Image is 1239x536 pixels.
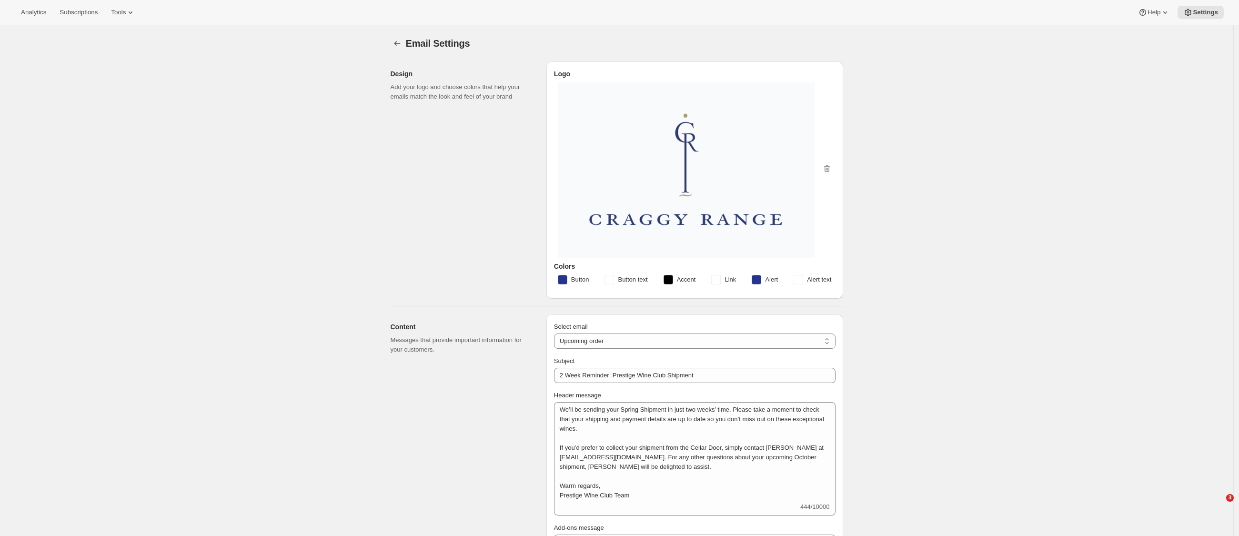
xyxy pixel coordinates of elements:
[554,357,574,364] span: Subject
[391,335,531,354] p: Messages that provide important information for your customers.
[554,402,836,502] textarea: We’ll be sending your Spring Shipment in just two weeks’ time. Please take a moment to check that...
[1207,494,1229,517] iframe: Intercom live chat
[391,69,531,79] h2: Design
[765,275,778,284] span: Alert
[554,392,601,399] span: Header message
[406,38,470,49] span: Email Settings
[554,262,836,271] h3: Colors
[554,69,836,79] h3: Logo
[1148,9,1160,16] span: Help
[554,323,588,330] span: Select email
[60,9,98,16] span: Subscriptions
[677,275,696,284] span: Accent
[725,275,736,284] span: Link
[105,6,141,19] button: Tools
[807,275,831,284] span: Alert text
[552,272,595,287] button: Button
[15,6,52,19] button: Analytics
[567,92,805,245] img: 8BCB3B90-6C12-4033-8509-8B46BE590424.png
[571,275,589,284] span: Button
[391,37,404,50] button: Settings
[391,322,531,332] h2: Content
[1193,9,1218,16] span: Settings
[1132,6,1176,19] button: Help
[111,9,126,16] span: Tools
[1226,494,1234,502] span: 3
[599,272,653,287] button: Button text
[21,9,46,16] span: Analytics
[391,82,531,101] p: Add your logo and choose colors that help your emails match the look and feel of your brand
[658,272,702,287] button: Accent
[554,524,604,531] span: Add-ons message
[788,272,837,287] button: Alert text
[1178,6,1224,19] button: Settings
[54,6,103,19] button: Subscriptions
[618,275,647,284] span: Button text
[746,272,784,287] button: Alert
[705,272,742,287] button: Link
